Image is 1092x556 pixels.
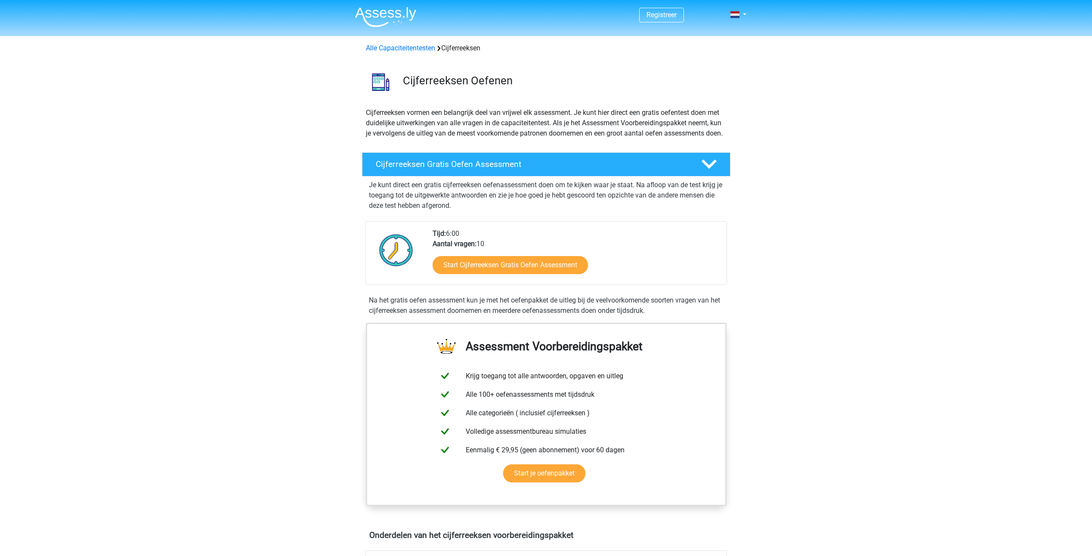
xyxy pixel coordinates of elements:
[403,74,724,87] h3: Cijferreeksen Oefenen
[503,464,585,482] a: Start je oefenpakket
[374,229,418,272] img: Klok
[647,11,677,19] a: Registreer
[369,530,723,540] h4: Onderdelen van het cijferreeksen voorbereidingspakket
[366,108,727,139] p: Cijferreeksen vormen een belangrijk deel van vrijwel elk assessment. Je kunt hier direct een grat...
[433,256,588,274] a: Start Cijferreeksen Gratis Oefen Assessment
[376,159,687,169] h4: Cijferreeksen Gratis Oefen Assessment
[433,240,476,248] b: Aantal vragen:
[433,229,446,238] b: Tijd:
[359,152,734,176] a: Cijferreeksen Gratis Oefen Assessment
[362,64,399,100] img: cijferreeksen
[355,7,416,27] img: Assessly
[369,180,724,211] p: Je kunt direct een gratis cijferreeksen oefenassessment doen om te kijken waar je staat. Na afloo...
[365,295,727,316] div: Na het gratis oefen assessment kun je met het oefenpakket de uitleg bij de veelvoorkomende soorte...
[362,43,730,53] div: Cijferreeksen
[366,44,435,52] a: Alle Capaciteitentesten
[426,229,726,284] div: 6:00 10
